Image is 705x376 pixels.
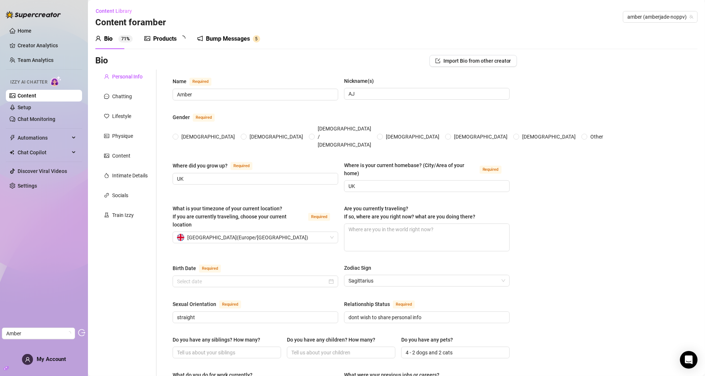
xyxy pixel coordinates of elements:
span: Chat Copilot [18,147,70,158]
span: thunderbolt [10,135,15,141]
span: amber (amberjade-noppv) [627,11,693,22]
label: Do you have any children? How many? [287,336,380,344]
div: Train Izzy [112,211,134,219]
div: Bump Messages [206,34,250,43]
span: What is your timezone of your current location? If you are currently traveling, choose your curre... [173,206,287,228]
a: Chat Monitoring [18,116,55,122]
span: notification [197,36,203,41]
span: Are you currently traveling? If so, where are you right now? what are you doing there? [344,206,475,220]
span: Required [480,166,502,174]
div: Content [112,152,130,160]
input: Do you have any pets? [406,349,504,357]
span: loading [180,36,185,41]
input: Where did you grow up? [177,175,332,183]
h3: Bio [95,55,108,67]
span: Import Bio from other creator [443,58,511,64]
input: Name [177,91,332,99]
span: Required [199,265,221,273]
input: Do you have any children? How many? [291,349,390,357]
span: [DEMOGRAPHIC_DATA] [383,133,442,141]
span: Required [219,301,241,309]
span: [DEMOGRAPHIC_DATA] [178,133,238,141]
div: Do you have any pets? [401,336,453,344]
button: Import Bio from other creator [429,55,517,67]
a: Content [18,93,36,99]
div: Products [153,34,177,43]
span: message [104,94,109,99]
span: heart [104,114,109,119]
label: Do you have any pets? [401,336,458,344]
span: user [25,357,30,362]
span: Required [308,213,330,221]
span: Amber [6,328,71,339]
div: Bio [104,34,112,43]
label: Sexual Orientation [173,300,249,309]
label: Where is your current homebase? (City/Area of your home) [344,161,510,177]
span: Content Library [96,8,132,14]
div: Intimate Details [112,172,148,180]
span: experiment [104,213,109,218]
div: Where did you grow up? [173,162,228,170]
label: Nickname(s) [344,77,379,85]
div: Sexual Orientation [173,300,216,308]
a: Team Analytics [18,57,53,63]
span: Required [393,301,415,309]
div: Name [173,77,187,85]
div: Lifestyle [112,112,131,120]
input: Nickname(s) [348,90,504,98]
label: Do you have any siblings? How many? [173,336,265,344]
a: Creator Analytics [18,40,76,51]
div: Where is your current homebase? (City/Area of your home) [344,161,477,177]
div: Zodiac Sign [344,264,371,272]
span: Izzy AI Chatter [10,79,47,86]
img: gb [177,234,184,241]
span: user [95,36,101,41]
div: Do you have any siblings? How many? [173,336,260,344]
div: Birth Date [173,264,196,272]
span: team [689,15,694,19]
span: Required [193,114,215,122]
sup: 71% [118,35,133,43]
label: Birth Date [173,264,229,273]
span: Required [230,162,252,170]
label: Gender [173,113,223,122]
input: Do you have any siblings? How many? [177,349,275,357]
span: Automations [18,132,70,144]
span: [DEMOGRAPHIC_DATA] [451,133,510,141]
img: logo-BBDzfeDw.svg [6,11,61,18]
input: Sexual Orientation [177,313,332,321]
span: Required [189,78,211,86]
span: [DEMOGRAPHIC_DATA] / [DEMOGRAPHIC_DATA] [315,125,374,149]
span: picture [104,153,109,158]
img: AI Chatter [50,76,62,86]
h3: Content for amber [95,17,166,29]
span: 5 [255,36,258,41]
div: Nickname(s) [344,77,374,85]
span: [GEOGRAPHIC_DATA] ( Europe/[GEOGRAPHIC_DATA] ) [187,232,308,243]
label: Relationship Status [344,300,423,309]
span: [DEMOGRAPHIC_DATA] [247,133,306,141]
div: Gender [173,113,190,121]
span: fire [104,173,109,178]
label: Where did you grow up? [173,161,261,170]
div: Relationship Status [344,300,390,308]
label: Zodiac Sign [344,264,376,272]
div: Personal Info [112,73,143,81]
a: Discover Viral Videos [18,168,67,174]
span: My Account [37,356,66,362]
div: Socials [112,191,128,199]
a: Settings [18,183,37,189]
div: Physique [112,132,133,140]
span: Other [587,133,606,141]
span: Sagittarius [348,275,505,286]
button: Content Library [95,5,138,17]
span: import [435,58,440,63]
div: Open Intercom Messenger [680,351,698,369]
span: picture [144,36,150,41]
div: Chatting [112,92,132,100]
span: build [4,366,9,371]
div: Do you have any children? How many? [287,336,375,344]
span: user [104,74,109,79]
span: link [104,193,109,198]
label: Name [173,77,219,86]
